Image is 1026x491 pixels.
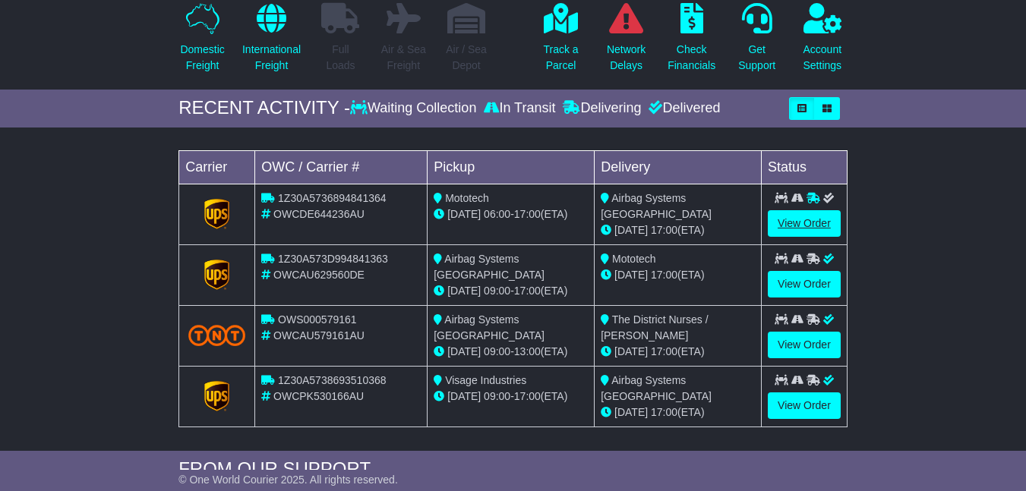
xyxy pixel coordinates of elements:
span: [DATE] [447,208,481,220]
p: Full Loads [321,42,359,74]
p: Air / Sea Depot [446,42,487,74]
div: (ETA) [601,222,755,238]
span: 09:00 [484,285,510,297]
span: The District Nurses / [PERSON_NAME] [601,313,708,341]
span: OWS000579161 [278,313,357,326]
span: 17:00 [651,345,677,357]
div: RECENT ACTIVITY - [178,97,350,119]
span: OWCAU629560DE [273,269,365,281]
div: FROM OUR SUPPORT [178,458,848,480]
span: 06:00 [484,208,510,220]
span: [DATE] [447,285,481,297]
span: [DATE] [447,345,481,357]
div: Delivering [559,100,645,117]
p: Check Financials [668,42,715,74]
span: Airbag Systems [GEOGRAPHIC_DATA] [601,192,712,220]
p: Air & Sea Freight [381,42,426,74]
div: - (ETA) [434,344,588,360]
span: OWCPK530166AU [273,390,364,402]
td: Delivery [595,150,762,184]
a: View Order [768,210,841,237]
span: 13:00 [514,345,541,357]
td: Carrier [179,150,255,184]
div: Delivered [645,100,720,117]
div: - (ETA) [434,283,588,299]
p: International Freight [242,42,301,74]
td: OWC / Carrier # [255,150,428,184]
span: © One World Courier 2025. All rights reserved. [178,474,398,486]
span: Mototech [445,192,489,204]
a: Track aParcel [542,2,579,82]
span: 17:00 [651,224,677,236]
span: [DATE] [614,406,648,418]
td: Pickup [428,150,595,184]
img: GetCarrierServiceLogo [204,260,230,290]
a: View Order [768,271,841,297]
a: GetSupport [737,2,776,82]
div: (ETA) [601,267,755,283]
a: View Order [768,392,841,419]
span: 09:00 [484,390,510,402]
p: Network Delays [607,42,646,74]
span: [DATE] [614,345,648,357]
span: OWCAU579161AU [273,329,365,341]
div: (ETA) [601,404,755,420]
span: Airbag Systems [GEOGRAPHIC_DATA] [434,313,545,341]
a: DomesticFreight [179,2,225,82]
span: 17:00 [651,406,677,418]
p: Account Settings [803,42,841,74]
p: Track a Parcel [543,42,578,74]
span: 1Z30A5738693510368 [278,374,386,386]
span: 17:00 [514,390,541,402]
img: GetCarrierServiceLogo [204,381,230,411]
a: View Order [768,332,841,358]
a: AccountSettings [802,2,842,82]
span: Visage Industries [445,374,526,386]
a: CheckFinancials [667,2,716,82]
img: TNT_Domestic.png [188,325,245,345]
span: OWCDE644236AU [273,208,365,220]
td: Status [762,150,848,184]
span: 09:00 [484,345,510,357]
span: 17:00 [514,285,541,297]
a: InternationalFreight [242,2,301,82]
span: 17:00 [651,269,677,281]
span: [DATE] [447,390,481,402]
div: - (ETA) [434,206,588,222]
span: 1Z30A573D994841363 [278,253,388,265]
img: GetCarrierServiceLogo [204,199,230,229]
p: Domestic Freight [180,42,224,74]
span: 1Z30A5736894841364 [278,192,386,204]
div: (ETA) [601,344,755,360]
span: Airbag Systems [GEOGRAPHIC_DATA] [434,253,545,281]
div: In Transit [480,100,559,117]
span: 17:00 [514,208,541,220]
div: Waiting Collection [350,100,480,117]
span: Mototech [612,253,656,265]
div: - (ETA) [434,389,588,404]
span: Airbag Systems [GEOGRAPHIC_DATA] [601,374,712,402]
p: Get Support [738,42,775,74]
span: [DATE] [614,224,648,236]
span: [DATE] [614,269,648,281]
a: NetworkDelays [606,2,646,82]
